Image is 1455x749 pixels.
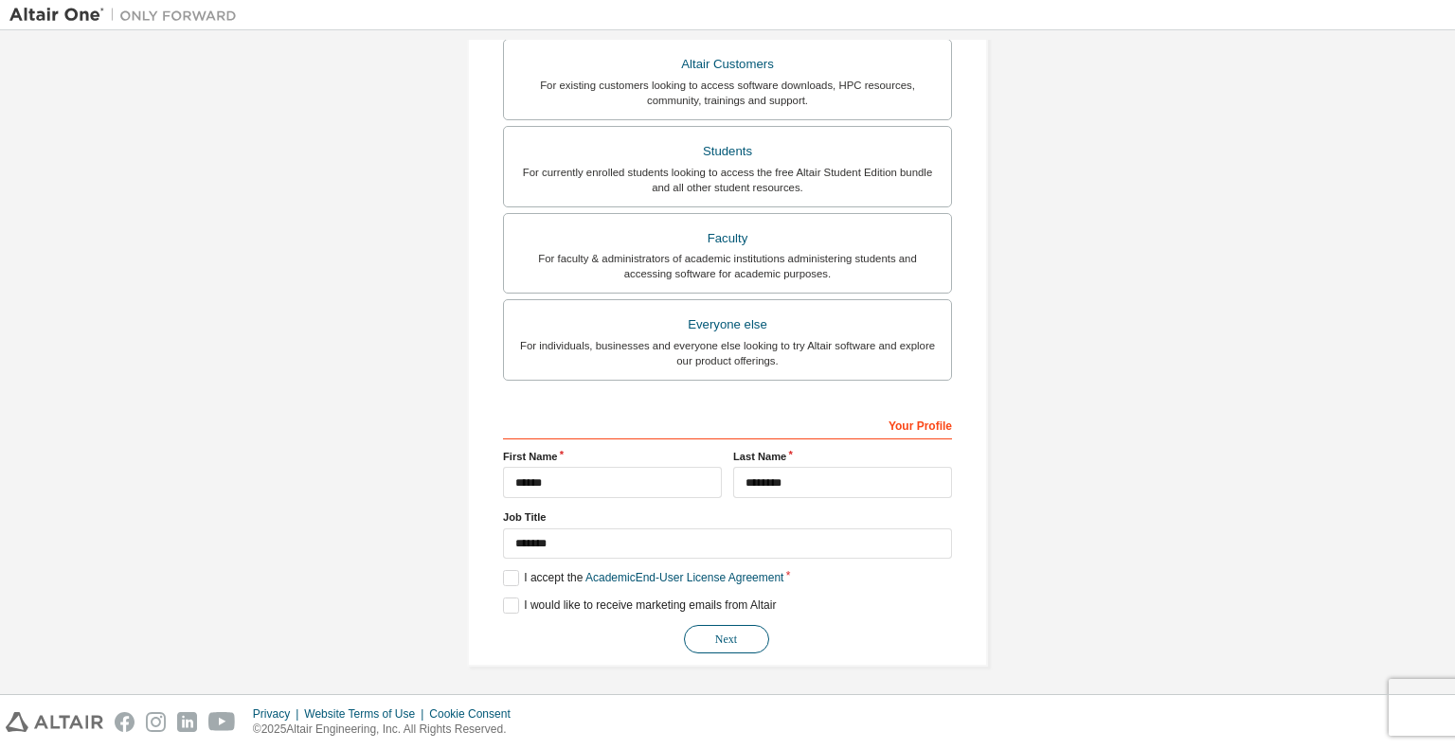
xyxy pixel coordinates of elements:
div: For individuals, businesses and everyone else looking to try Altair software and explore our prod... [515,338,940,368]
button: Next [684,625,769,653]
div: For faculty & administrators of academic institutions administering students and accessing softwa... [515,251,940,281]
img: Altair One [9,6,246,25]
img: youtube.svg [208,712,236,732]
img: linkedin.svg [177,712,197,732]
div: Faculty [515,225,940,252]
div: Website Terms of Use [304,706,429,722]
div: Cookie Consent [429,706,521,722]
div: Altair Customers [515,51,940,78]
img: facebook.svg [115,712,135,732]
label: Job Title [503,509,952,525]
div: Everyone else [515,312,940,338]
p: © 2025 Altair Engineering, Inc. All Rights Reserved. [253,722,522,738]
label: I would like to receive marketing emails from Altair [503,597,776,614]
img: instagram.svg [146,712,166,732]
div: For currently enrolled students looking to access the free Altair Student Edition bundle and all ... [515,165,940,195]
label: Last Name [733,449,952,464]
label: First Name [503,449,722,464]
a: Academic End-User License Agreement [585,571,783,584]
label: I accept the [503,570,783,586]
img: altair_logo.svg [6,712,103,732]
div: Privacy [253,706,304,722]
div: Your Profile [503,409,952,439]
div: For existing customers looking to access software downloads, HPC resources, community, trainings ... [515,78,940,108]
div: Students [515,138,940,165]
